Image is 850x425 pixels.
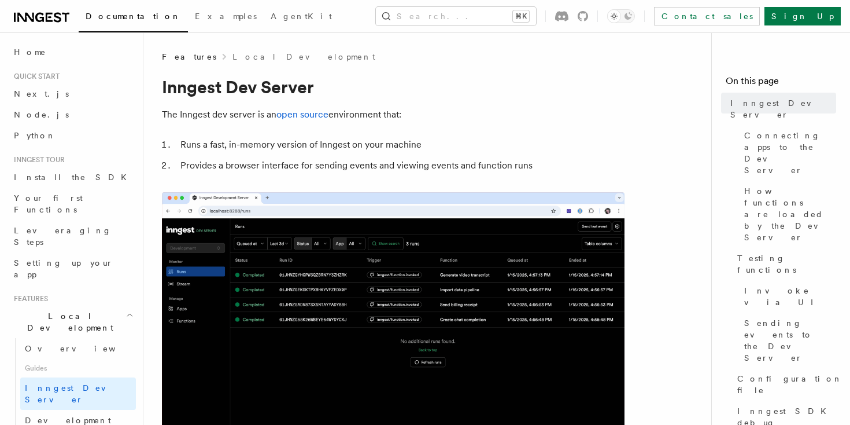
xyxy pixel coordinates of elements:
span: Testing functions [737,252,836,276]
a: Inngest Dev Server [726,93,836,125]
span: Your first Functions [14,193,83,214]
a: open source [276,109,328,120]
a: Node.js [9,104,136,125]
a: Contact sales [654,7,760,25]
span: Overview [25,344,144,353]
li: Runs a fast, in-memory version of Inngest on your machine [177,137,624,153]
a: Next.js [9,83,136,104]
button: Search...⌘K [376,7,536,25]
span: Setting up your app [14,258,113,279]
a: Connecting apps to the Dev Server [740,125,836,181]
h1: Inngest Dev Server [162,76,624,97]
span: Install the SDK [14,173,134,182]
span: Node.js [14,110,69,119]
span: Features [162,51,216,63]
span: Leveraging Steps [14,226,112,247]
a: Home [9,42,136,63]
span: Python [14,131,56,140]
span: AgentKit [271,12,332,21]
a: Documentation [79,3,188,32]
span: Examples [195,12,257,21]
span: Configuration file [737,373,842,396]
a: Overview [20,338,136,359]
p: The Inngest dev server is an environment that: [162,107,624,123]
span: Guides [20,359,136,378]
a: AgentKit [264,3,339,31]
a: Sign Up [764,7,841,25]
span: Sending events to the Dev Server [744,317,836,364]
span: Quick start [9,72,60,81]
button: Toggle dark mode [607,9,635,23]
span: Invoke via UI [744,285,836,308]
span: Inngest tour [9,155,65,164]
a: Inngest Dev Server [20,378,136,410]
span: Home [14,46,46,58]
a: Install the SDK [9,167,136,188]
span: Inngest Dev Server [730,97,836,120]
a: Your first Functions [9,188,136,220]
button: Local Development [9,306,136,338]
span: Local Development [9,310,126,334]
a: Sending events to the Dev Server [740,313,836,368]
li: Provides a browser interface for sending events and viewing events and function runs [177,157,624,174]
a: Local Development [232,51,375,63]
a: Python [9,125,136,146]
a: Testing functions [733,248,836,280]
a: How functions are loaded by the Dev Server [740,181,836,248]
span: How functions are loaded by the Dev Server [744,185,836,243]
span: Documentation [86,12,181,21]
kbd: ⌘K [513,10,529,22]
a: Examples [188,3,264,31]
span: Inngest Dev Server [25,383,124,404]
span: Next.js [14,89,69,98]
h4: On this page [726,74,836,93]
span: Features [9,294,48,303]
a: Setting up your app [9,252,136,285]
a: Leveraging Steps [9,220,136,252]
a: Configuration file [733,368,836,401]
a: Invoke via UI [740,280,836,313]
span: Connecting apps to the Dev Server [744,130,836,176]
